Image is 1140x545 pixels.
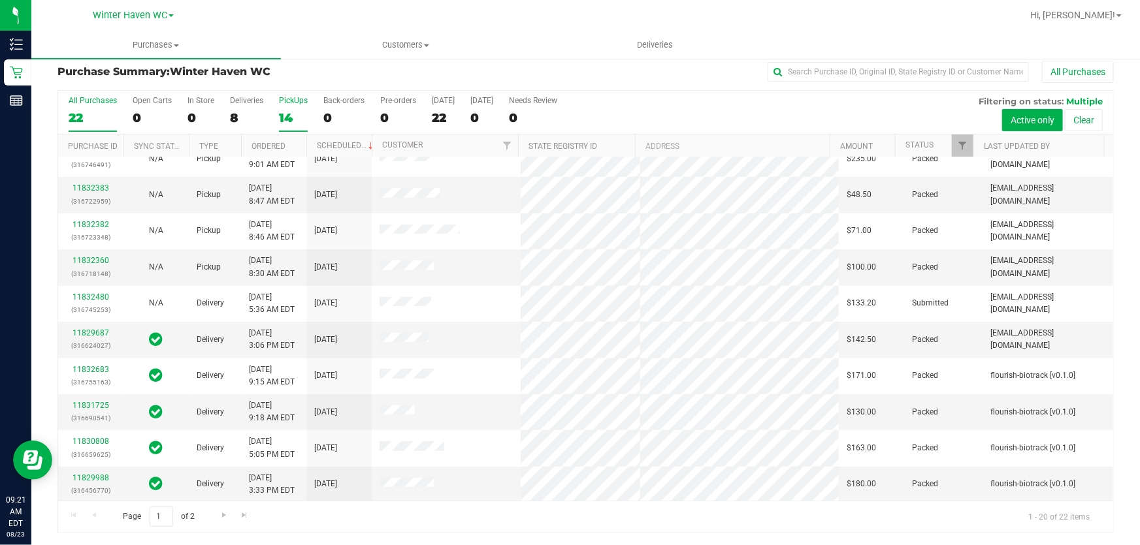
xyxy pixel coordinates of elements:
span: Purchases [31,39,281,51]
div: Back-orders [323,96,365,105]
span: [DATE] 5:05 PM EDT [249,435,295,460]
div: 0 [323,110,365,125]
span: In Sync [150,330,163,349]
span: Delivery [197,297,224,309]
span: [DATE] 9:15 AM EDT [249,364,295,388]
div: [DATE] [432,96,455,105]
a: Last Updated By [984,142,1050,151]
span: In Sync [150,366,163,384]
span: Pickup [197,189,221,201]
a: Filter [497,134,518,157]
span: Submitted [912,297,949,309]
p: (316722959) [66,195,116,208]
span: Packed [912,153,938,165]
span: Packed [912,369,938,382]
a: 11832683 [73,365,109,374]
span: [EMAIL_ADDRESS][DOMAIN_NAME] [990,291,1105,316]
p: (316624027) [66,339,116,352]
inline-svg: Reports [10,94,23,107]
span: [EMAIL_ADDRESS][DOMAIN_NAME] [990,182,1105,207]
button: N/A [149,261,163,273]
span: [DATE] 3:33 PM EDT [249,472,295,497]
span: [DATE] 3:06 PM EDT [249,327,295,352]
span: [DATE] [314,334,337,346]
span: [DATE] [314,442,337,454]
span: Not Applicable [149,298,163,307]
button: N/A [149,189,163,201]
inline-svg: Inventory [10,38,23,51]
span: Winter Haven WC [93,10,167,21]
div: Needs Review [509,96,557,105]
span: [EMAIL_ADDRESS][DOMAIN_NAME] [990,219,1105,243]
button: N/A [149,297,163,309]
div: [DATE] [470,96,493,105]
span: [DATE] [314,406,337,418]
div: 0 [133,110,172,125]
h3: Purchase Summary: [57,66,410,78]
span: [DATE] [314,153,337,165]
span: Packed [912,478,938,490]
span: $48.50 [847,189,871,201]
span: Delivery [197,334,224,346]
div: 22 [69,110,117,125]
a: Filter [952,134,973,157]
span: Delivery [197,406,224,418]
button: N/A [149,153,163,165]
a: 11832383 [73,183,109,193]
span: Packed [912,189,938,201]
p: 09:21 AM EDT [6,494,25,529]
div: PickUps [279,96,308,105]
button: Clear [1065,109,1103,131]
span: [DATE] [314,225,337,237]
div: Open Carts [133,96,172,105]
th: Address [635,134,830,157]
div: 8 [230,110,263,125]
span: [EMAIL_ADDRESS][DOMAIN_NAME] [990,327,1105,352]
span: Delivery [197,369,224,382]
a: Go to the last page [235,506,254,524]
span: Packed [912,261,938,273]
div: Deliveries [230,96,263,105]
a: Deliveries [530,31,780,59]
p: (316690541) [66,412,116,424]
p: (316746491) [66,159,116,171]
span: $163.00 [847,442,876,454]
span: Packed [912,406,938,418]
input: 1 [150,506,173,527]
span: [DATE] [314,189,337,201]
span: $180.00 [847,478,876,490]
span: Multiple [1066,96,1103,106]
span: [DATE] 8:46 AM EDT [249,219,295,243]
span: Page of 2 [112,506,206,527]
p: (316755163) [66,376,116,388]
a: Scheduled [317,141,376,150]
span: Not Applicable [149,190,163,199]
span: Pickup [197,261,221,273]
span: [EMAIL_ADDRESS][DOMAIN_NAME] [990,255,1105,279]
span: [DATE] 9:18 AM EDT [249,399,295,424]
div: 22 [432,110,455,125]
span: Hi, [PERSON_NAME]! [1030,10,1115,20]
a: Customer [382,140,423,149]
div: Pre-orders [380,96,416,105]
inline-svg: Retail [10,66,23,79]
div: 14 [279,110,308,125]
span: In Sync [150,475,163,493]
a: Amount [840,142,873,151]
iframe: Resource center [13,441,52,480]
p: (316659625) [66,448,116,461]
span: Winter Haven WC [170,65,270,78]
span: flourish-biotrack [v0.1.0] [990,442,1075,454]
p: (316723348) [66,231,116,243]
span: Filtering on status: [979,96,1064,106]
span: flourish-biotrack [v0.1.0] [990,406,1075,418]
span: $130.00 [847,406,876,418]
p: (316718148) [66,268,116,280]
div: 0 [509,110,557,125]
a: 11830808 [73,437,109,446]
span: [DATE] [314,261,337,273]
div: 0 [187,110,214,125]
a: Type [199,142,218,151]
a: State Registry ID [529,142,597,151]
div: All Purchases [69,96,117,105]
